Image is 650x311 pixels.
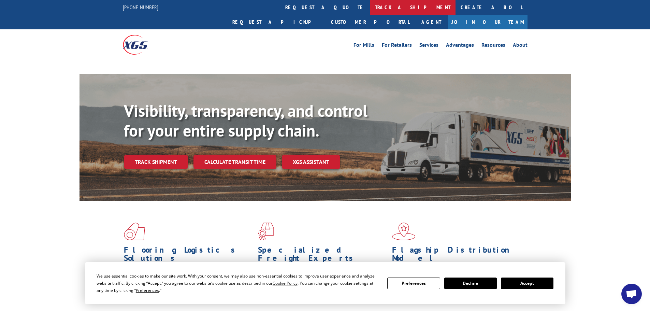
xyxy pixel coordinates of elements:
a: Request a pickup [227,15,326,29]
a: Resources [481,42,505,50]
a: Calculate transit time [193,155,276,169]
a: Agent [415,15,448,29]
img: xgs-icon-focused-on-flooring-red [258,223,274,240]
button: Decline [444,278,497,289]
a: Advantages [446,42,474,50]
span: Preferences [136,287,159,293]
a: About [513,42,528,50]
a: [PHONE_NUMBER] [123,4,158,11]
a: Open chat [621,284,642,304]
div: Cookie Consent Prompt [85,262,565,304]
a: Customer Portal [326,15,415,29]
span: Cookie Policy [273,280,298,286]
h1: Specialized Freight Experts [258,246,387,266]
button: Accept [501,278,553,289]
h1: Flooring Logistics Solutions [124,246,253,266]
div: We use essential cookies to make our site work. With your consent, we may also use non-essential ... [97,272,379,294]
a: Join Our Team [448,15,528,29]
a: For Mills [353,42,374,50]
a: For Retailers [382,42,412,50]
a: XGS ASSISTANT [282,155,340,169]
button: Preferences [387,278,440,289]
b: Visibility, transparency, and control for your entire supply chain. [124,100,367,141]
a: Services [419,42,438,50]
img: xgs-icon-flagship-distribution-model-red [392,223,416,240]
img: xgs-icon-total-supply-chain-intelligence-red [124,223,145,240]
a: Track shipment [124,155,188,169]
h1: Flagship Distribution Model [392,246,521,266]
